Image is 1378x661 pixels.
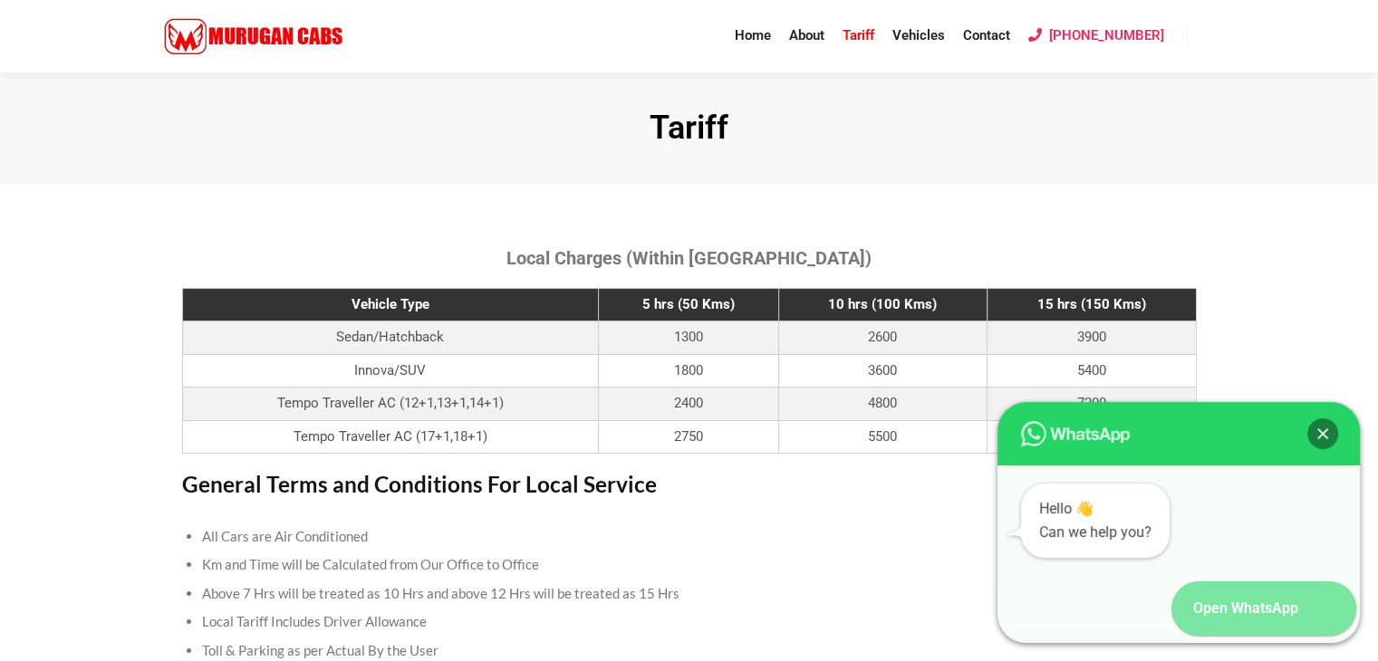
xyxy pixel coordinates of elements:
[778,321,987,355] td: 2600
[988,420,1197,454] td: 8250
[598,354,778,388] td: 1800
[202,608,1176,637] li: Local Tariff Includes Driver Allowance
[1049,27,1164,43] span: [PHONE_NUMBER]
[1171,581,1356,636] div: Open WhatsApp
[778,420,987,454] td: 5500
[202,580,1176,608] li: Above 7 Hrs will be treated as 10 Hrs and above 12 Hrs will be treated as 15 Hrs
[988,288,1197,321] th: 15 hrs (150 Kms)
[182,388,598,421] td: Tempo Traveller AC (12+1,13+1,14+1)
[988,388,1197,421] td: 7200
[164,109,1215,148] h1: Tariff
[598,388,778,421] td: 2400
[182,288,598,321] th: Vehicle Type
[182,420,598,454] td: Tempo Traveller AC (17+1,18+1)
[988,321,1197,355] td: 3900
[598,321,778,355] td: 1300
[988,354,1197,388] td: 5400
[1171,581,1302,636] div: Open WhatsApp
[778,388,987,421] td: 4800
[598,420,778,454] td: 2750
[892,27,945,43] span: Vehicles
[202,522,1176,551] li: All Cars are Air Conditioned
[182,354,598,388] td: Innova/SUV
[182,247,1197,269] h4: Local Charges (Within [GEOGRAPHIC_DATA])
[1021,484,1170,558] div: Hello 👋 Can we help you?
[778,288,987,321] th: 10 hrs (100 Kms)
[182,472,1197,497] h3: General Terms and Conditions For Local Service
[202,551,1176,580] li: Km and Time will be Calculated from Our Office to Office
[182,321,598,355] td: Sedan/Hatchback
[789,27,824,43] span: About
[778,354,987,388] td: 3600
[1307,418,1338,449] div: Close
[843,27,874,43] span: Tariff
[598,288,778,321] th: 5 hrs (50 Kms)
[735,27,771,43] span: Home
[963,27,1010,43] span: Contact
